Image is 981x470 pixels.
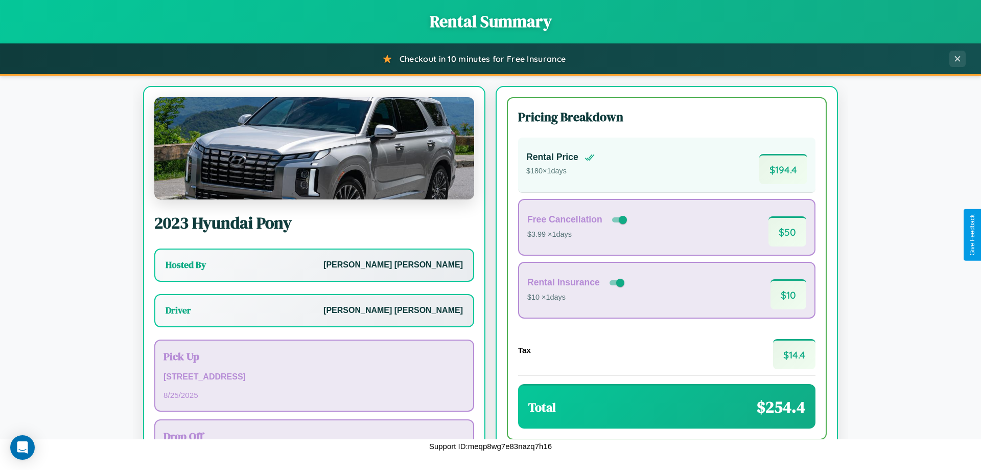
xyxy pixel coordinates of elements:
h4: Free Cancellation [527,214,602,225]
h3: Hosted By [166,259,206,271]
p: $ 180 × 1 days [526,165,595,178]
h3: Driver [166,304,191,317]
p: [PERSON_NAME] [PERSON_NAME] [323,303,463,318]
p: [STREET_ADDRESS] [163,370,465,385]
span: $ 10 [770,279,806,309]
p: $10 × 1 days [527,291,626,304]
span: $ 254.4 [757,396,805,418]
h4: Rental Insurance [527,277,600,288]
img: Hyundai Pony [154,97,474,199]
h3: Drop Off [163,429,465,443]
h1: Rental Summary [10,10,971,33]
h2: 2023 Hyundai Pony [154,212,474,234]
span: Checkout in 10 minutes for Free Insurance [400,54,566,64]
h4: Rental Price [526,152,578,163]
h3: Pick Up [163,349,465,364]
p: [PERSON_NAME] [PERSON_NAME] [323,258,463,273]
div: Open Intercom Messenger [10,435,35,460]
div: Give Feedback [969,214,976,256]
span: $ 194.4 [759,154,807,184]
h4: Tax [518,346,531,354]
p: Support ID: meqp8wg7e83nazq7h16 [429,439,552,453]
span: $ 50 [768,216,806,247]
h3: Pricing Breakdown [518,108,815,125]
h3: Total [528,399,556,416]
span: $ 14.4 [773,339,815,369]
p: $3.99 × 1 days [527,228,629,241]
p: 8 / 25 / 2025 [163,388,465,402]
